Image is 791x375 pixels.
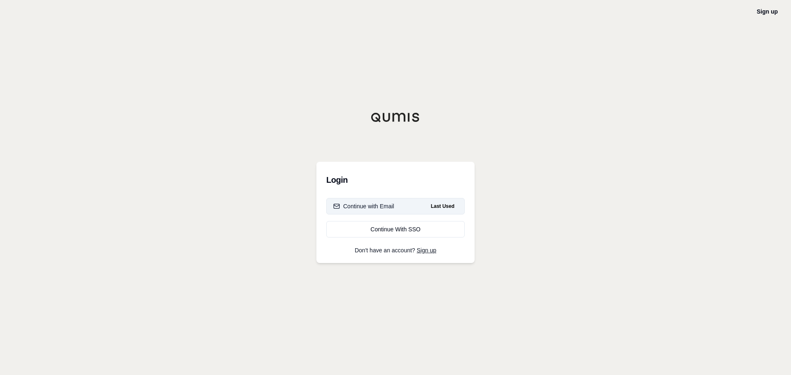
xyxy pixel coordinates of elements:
[326,247,465,253] p: Don't have an account?
[326,221,465,238] a: Continue With SSO
[417,247,436,254] a: Sign up
[333,202,394,210] div: Continue with Email
[326,198,465,214] button: Continue with EmailLast Used
[757,8,778,15] a: Sign up
[326,172,465,188] h3: Login
[371,112,420,122] img: Qumis
[428,201,458,211] span: Last Used
[333,225,458,233] div: Continue With SSO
